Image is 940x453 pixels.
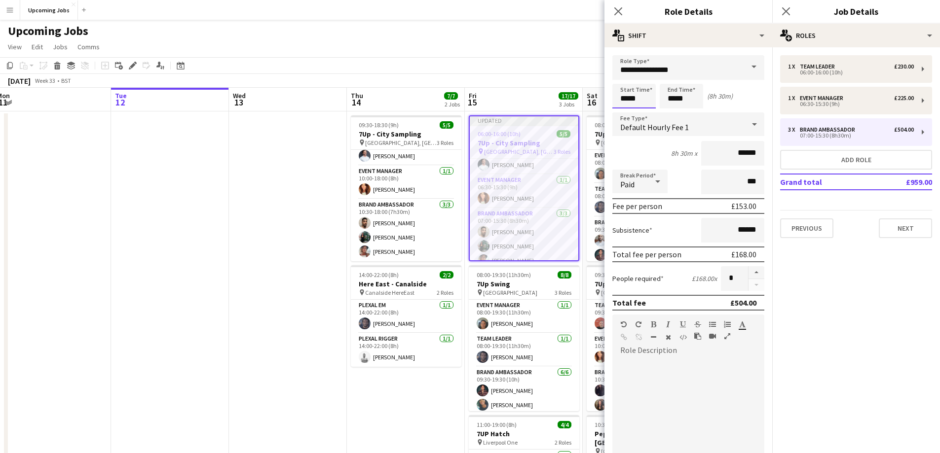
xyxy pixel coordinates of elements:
[469,300,579,333] app-card-role: Event Manager1/108:00-19:30 (11h30m)[PERSON_NAME]
[365,139,437,146] span: [GEOGRAPHIC_DATA], [GEOGRAPHIC_DATA]
[731,249,756,259] div: £168.00
[74,40,104,53] a: Comms
[873,174,932,190] td: £959.00
[437,289,453,296] span: 2 Roles
[470,139,578,147] h3: 7Up - City Sampling
[469,265,579,411] app-job-card: 08:00-19:30 (11h30m)8/87Up Swing [GEOGRAPHIC_DATA]3 RolesEvent Manager1/108:00-19:30 (11h30m)[PER...
[780,218,833,238] button: Previous
[780,150,932,170] button: Add role
[365,289,414,296] span: Canalside HereEast
[467,97,477,108] span: 15
[351,279,461,288] h3: Here East - Canalside
[483,289,537,296] span: [GEOGRAPHIC_DATA]
[604,5,772,18] h3: Role Details
[351,166,461,199] app-card-role: Event Manager1/110:00-18:00 (8h)[PERSON_NAME]
[359,271,399,279] span: 14:00-22:00 (8h)
[558,271,571,279] span: 8/8
[612,201,662,211] div: Fee per person
[620,122,689,132] span: Default Hourly Fee 1
[469,91,477,100] span: Fri
[587,217,697,322] app-card-role: Brand Ambassador6/609:30-19:30 (10h)[PERSON_NAME][PERSON_NAME]
[587,367,697,429] app-card-role: Brand Ambassador3/310:30-18:00 (7h30m)[PERSON_NAME]Givenchy Sneekes
[477,271,531,279] span: 08:00-19:30 (11h30m)
[612,226,652,235] label: Subsistence
[788,70,914,75] div: 06:00-16:00 (10h)
[77,42,100,51] span: Comms
[470,174,578,208] app-card-role: Event Manager1/106:30-15:30 (9h)[PERSON_NAME]
[351,130,461,139] h3: 7Up - City Sampling
[894,126,914,133] div: £504.00
[692,274,717,283] div: £168.00 x
[707,92,733,101] div: (8h 30m)
[709,332,716,340] button: Insert video
[8,24,88,38] h1: Upcoming Jobs
[587,150,697,183] app-card-role: Event Manager1/108:00-19:30 (11h30m)[PERSON_NAME]
[554,148,570,155] span: 3 Roles
[359,121,399,129] span: 09:30-18:30 (9h)
[587,429,697,447] h3: Pepsi Vending - [GEOGRAPHIC_DATA]
[587,300,697,333] app-card-role: Team Leader1/109:30-18:30 (9h)[PERSON_NAME]
[555,289,571,296] span: 3 Roles
[231,97,246,108] span: 13
[477,421,517,428] span: 11:00-19:00 (8h)
[351,199,461,261] app-card-role: Brand Ambassador3/310:30-18:00 (7h30m)[PERSON_NAME][PERSON_NAME][PERSON_NAME]
[351,115,461,261] app-job-card: 09:30-18:30 (9h)5/57Up - City Sampling [GEOGRAPHIC_DATA], [GEOGRAPHIC_DATA]3 RolesTeam Leader1/10...
[894,95,914,102] div: £225.00
[800,95,847,102] div: Event Manager
[469,429,579,438] h3: 7UP Hatch
[351,91,363,100] span: Thu
[437,139,453,146] span: 3 Roles
[604,24,772,47] div: Shift
[470,208,578,270] app-card-role: Brand Ambassador3/307:00-15:30 (8h30m)[PERSON_NAME][PERSON_NAME][PERSON_NAME]
[595,271,635,279] span: 09:30-18:30 (9h)
[595,121,649,129] span: 08:00-19:30 (11h30m)
[587,333,697,367] app-card-role: Event Manager1/110:00-18:00 (8h)[PERSON_NAME]
[665,333,672,341] button: Clear Formatting
[650,333,657,341] button: Horizontal Line
[587,115,697,261] div: 08:00-19:30 (11h30m)8/87Up Swing [GEOGRAPHIC_DATA]3 RolesEvent Manager1/108:00-19:30 (11h30m)[PER...
[800,63,839,70] div: Team Leader
[671,149,697,158] div: 8h 30m x
[612,298,646,308] div: Total fee
[879,218,932,238] button: Next
[8,42,22,51] span: View
[4,40,26,53] a: View
[587,91,598,100] span: Sat
[587,130,697,139] h3: 7Up Swing
[587,265,697,411] app-job-card: 09:30-18:30 (9h)5/57Up - City Sampling [GEOGRAPHIC_DATA], [GEOGRAPHIC_DATA]3 RolesTeam Leader1/10...
[772,24,940,47] div: Roles
[351,300,461,333] app-card-role: Plexal EM1/114:00-22:00 (8h)[PERSON_NAME]
[601,289,673,296] span: [GEOGRAPHIC_DATA], [GEOGRAPHIC_DATA]
[788,133,914,138] div: 07:00-15:30 (8h30m)
[894,63,914,70] div: £230.00
[349,97,363,108] span: 14
[557,130,570,138] span: 5/5
[587,183,697,217] app-card-role: Team Leader1/108:00-19:30 (11h30m)[PERSON_NAME]
[351,265,461,367] div: 14:00-22:00 (8h)2/2Here East - Canalside Canalside HereEast2 RolesPlexal EM1/114:00-22:00 (8h)[PE...
[33,77,57,84] span: Week 33
[49,40,72,53] a: Jobs
[585,97,598,108] span: 16
[739,320,746,328] button: Text Color
[788,102,914,106] div: 06:30-15:30 (9h)
[28,40,47,53] a: Edit
[620,179,635,189] span: Paid
[731,201,756,211] div: £153.00
[559,92,578,100] span: 17/17
[483,439,518,446] span: Liverpool One
[587,279,697,288] h3: 7Up - City Sampling
[601,139,655,146] span: [GEOGRAPHIC_DATA]
[694,320,701,328] button: Strikethrough
[612,274,664,283] label: People required
[595,421,635,428] span: 10:30-18:30 (8h)
[665,320,672,328] button: Italic
[445,101,460,108] div: 2 Jobs
[115,91,127,100] span: Tue
[724,320,731,328] button: Ordered List
[469,115,579,261] div: Updated06:00-16:00 (10h)5/57Up - City Sampling [GEOGRAPHIC_DATA], [GEOGRAPHIC_DATA]3 RolesTeam Le...
[612,249,681,259] div: Total fee per person
[61,77,71,84] div: BST
[470,116,578,124] div: Updated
